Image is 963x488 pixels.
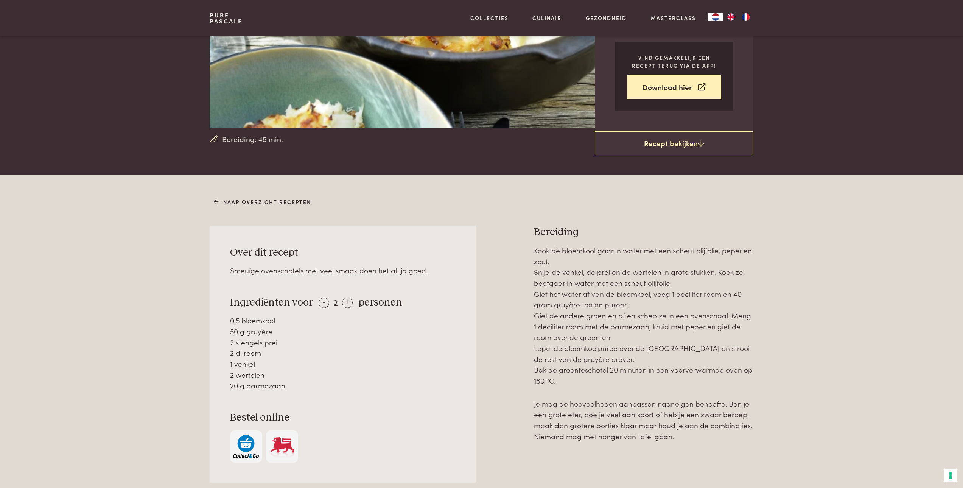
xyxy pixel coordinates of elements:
[342,298,353,308] div: +
[319,298,329,308] div: -
[534,226,753,239] h3: Bereiding
[222,134,283,145] span: Bereiding: 45 min.
[358,297,402,308] span: personen
[210,12,243,24] a: PurePascale
[214,198,311,206] a: Naar overzicht recepten
[738,13,753,21] a: FR
[534,245,753,386] p: Kook de bloemkool gaar in water met een scheut olijfolie, peper en zout. Snijd de venkel, de prei...
[595,131,753,156] a: Recept bekijken
[723,13,753,21] ul: Language list
[230,265,456,276] div: Smeuïge ovenschotels met veel smaak doen het altijd goed.
[470,14,509,22] a: Collecties
[586,14,627,22] a: Gezondheid
[627,75,721,99] a: Download hier
[230,370,456,380] div: 2 wortelen
[230,337,456,348] div: 2 stengels prei
[944,469,957,482] button: Uw voorkeuren voor toestemming voor trackingtechnologieën
[230,411,456,424] h3: Bestel online
[534,398,753,442] p: Je mag de hoeveelheden aanpassen naar eigen behoefte. Ben je een grote eter, doe je veel aan spor...
[230,315,456,326] div: 0,5 bloemkool
[230,326,456,337] div: 50 g gruyère
[230,348,456,359] div: 2 dl room
[333,296,338,308] span: 2
[230,380,456,391] div: 20 g parmezaan
[532,14,562,22] a: Culinair
[233,435,259,458] img: c308188babc36a3a401bcb5cb7e020f4d5ab42f7cacd8327e500463a43eeb86c.svg
[230,297,313,308] span: Ingrediënten voor
[651,14,696,22] a: Masterclass
[723,13,738,21] a: EN
[230,246,456,259] h3: Over dit recept
[230,359,456,370] div: 1 venkel
[269,435,295,458] img: Delhaize
[708,13,753,21] aside: Language selected: Nederlands
[708,13,723,21] a: NL
[627,54,721,69] p: Vind gemakkelijk een recept terug via de app!
[708,13,723,21] div: Language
